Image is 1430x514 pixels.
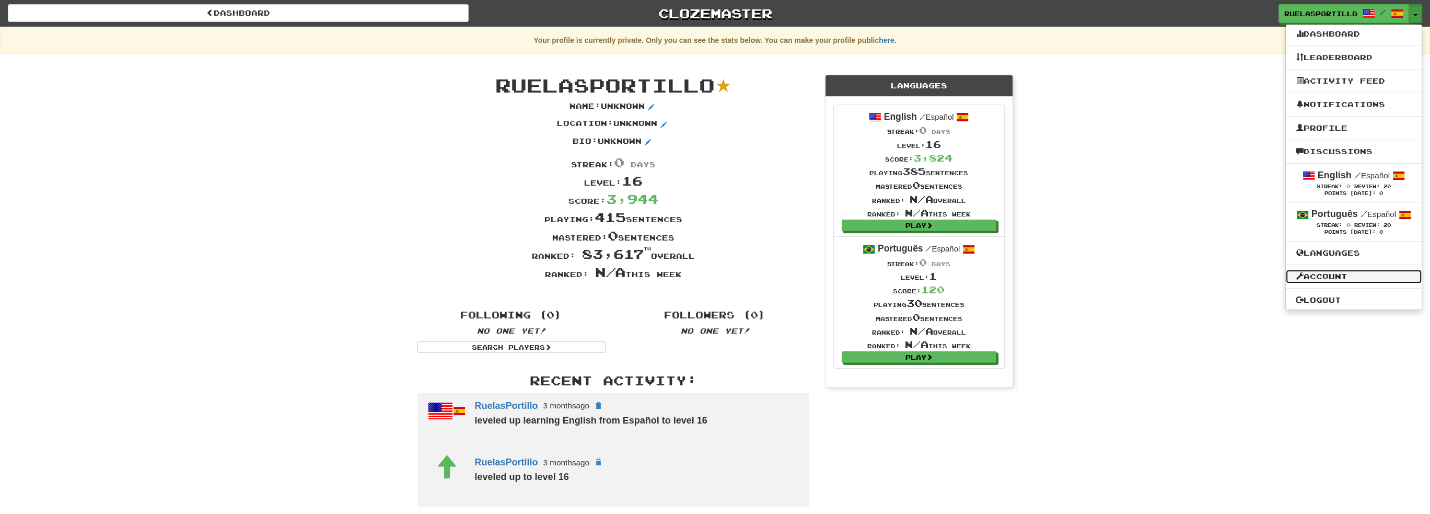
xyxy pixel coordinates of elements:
div: Mastered sentences [867,311,971,324]
div: Score: [867,283,971,296]
p: Location : Unknown [557,118,670,131]
span: days [932,128,950,135]
span: 3,824 [913,152,952,164]
small: Español [1354,171,1390,180]
span: RuelasPortillo [1284,9,1357,18]
small: Español [925,245,960,253]
div: Ranked: overall [867,324,971,338]
iframe: fb:share_button Facebook Social Plugin [614,287,649,297]
a: RuelasPortillo [475,457,538,467]
small: Español [920,113,954,121]
span: 0 [1346,183,1350,189]
div: Playing sentences [867,296,971,310]
a: Logout [1286,293,1422,307]
span: 415 [595,209,626,225]
span: Review: [1354,184,1379,189]
a: Languages [1286,246,1422,260]
h4: Followers (0) [621,310,809,321]
span: N/A [905,339,928,350]
sup: th [644,246,651,252]
strong: Your profile is currently private. Only you can see the stats below. You can make your profile pu... [533,36,896,44]
span: / [925,244,932,253]
em: No one yet! [477,326,546,335]
a: here [879,36,894,44]
a: Dashboard [8,4,469,22]
small: Español [1361,210,1396,219]
span: 20 [1383,222,1390,228]
h3: Recent Activity: [417,374,809,387]
div: Points [DATE]: 0 [1296,229,1411,236]
span: 0 [1346,222,1350,228]
a: English /Español Streak: 0 Review: 20 Points [DATE]: 0 [1286,164,1422,202]
div: Playing sentences [867,165,971,178]
strong: Português [878,243,923,254]
span: Streak: [1317,184,1342,189]
a: Notifications [1286,98,1422,111]
strong: Português [1311,209,1358,219]
span: 385 [902,166,926,177]
a: RuelasPortillo [475,400,538,410]
a: Clozemaster [484,4,945,22]
div: Ranked: overall [410,245,817,263]
strong: English [884,111,917,122]
span: 83,617 [582,246,651,261]
span: N/A [910,325,933,337]
div: Level: [867,138,971,151]
div: Playing: sentences [410,208,817,226]
div: Level: [867,269,971,283]
a: Play [842,220,996,231]
div: Ranked: this week [867,206,971,220]
a: Português /Español Streak: 0 Review: 20 Points [DATE]: 0 [1286,202,1422,241]
span: 0 [919,124,927,136]
span: / [1380,8,1386,16]
strong: leveled up learning English from Español to level 16 [475,415,707,426]
a: Leaderboard [1286,51,1422,64]
a: Activity Feed [1286,74,1422,88]
span: 120 [921,284,945,295]
span: Streak: [1317,222,1342,228]
div: Streak: [410,153,817,172]
a: RuelasPortillo / [1278,4,1409,23]
a: Dashboard [1286,27,1422,41]
span: N/A [910,193,933,205]
span: N/A [595,264,625,280]
small: 3 months ago [543,458,589,467]
span: 30 [906,298,922,309]
span: RuelasPortillo [495,74,715,96]
div: Ranked: overall [867,192,971,206]
small: 3 months ago [543,401,589,410]
div: Languages [826,75,1013,97]
span: days [631,160,656,169]
strong: English [1318,170,1352,180]
p: Name : Unknown [569,101,657,113]
span: N/A [905,207,928,219]
div: Score: [867,151,971,165]
span: 0 [912,312,920,323]
div: Streak: [867,123,971,137]
a: Profile [1286,121,1422,135]
em: No one yet! [681,326,750,335]
div: Points [DATE]: 0 [1296,190,1411,197]
div: Mastered sentences [867,178,971,192]
a: Account [1286,270,1422,283]
div: Level: [410,172,817,190]
span: 16 [925,139,941,150]
span: 0 [608,227,618,243]
span: / [1354,170,1361,180]
strong: leveled up to level 16 [475,472,569,482]
span: 0 [614,154,624,170]
span: / [1361,209,1367,219]
a: Play [842,351,996,363]
div: Streak: [867,256,971,269]
iframe: X Post Button [577,287,611,297]
div: Ranked: this week [410,263,817,281]
span: Review: [1354,222,1379,228]
a: Discussions [1286,145,1422,158]
p: Bio : Unknown [573,136,654,149]
span: / [920,112,926,121]
h4: Following (0) [417,310,606,321]
a: Search Players [417,341,606,353]
span: 0 [912,179,920,191]
span: 1 [929,270,937,282]
div: Mastered: sentences [410,226,817,245]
